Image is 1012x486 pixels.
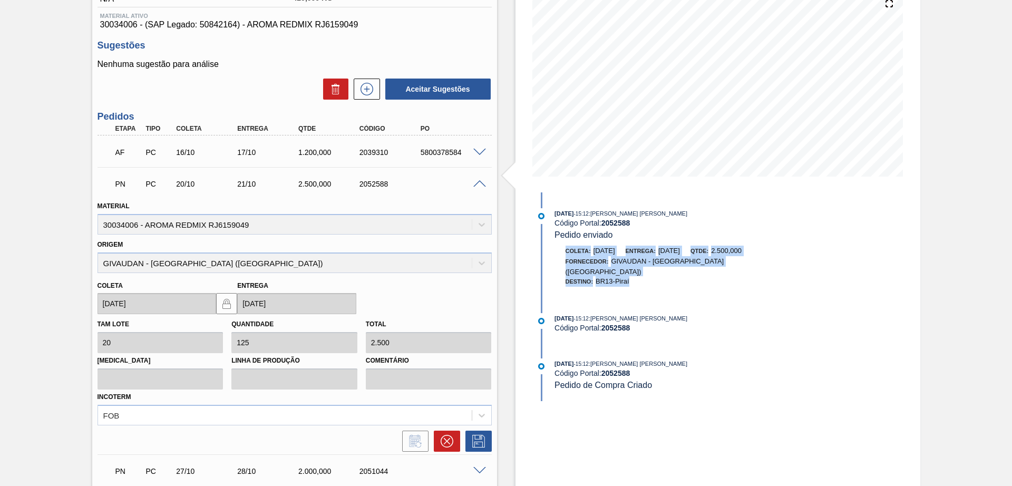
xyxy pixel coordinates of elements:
[554,324,805,332] div: Código Portal:
[235,180,303,188] div: 21/10/2025
[538,318,544,324] img: atual
[235,467,303,475] div: 28/10/2025
[538,363,544,370] img: atual
[554,219,805,227] div: Código Portal:
[115,467,142,475] p: PN
[98,40,492,51] h3: Sugestões
[589,315,687,322] span: : [PERSON_NAME] [PERSON_NAME]
[115,180,142,188] p: PN
[357,148,425,157] div: 2039310
[601,219,630,227] strong: 2052588
[554,381,652,390] span: Pedido de Compra Criado
[690,248,708,254] span: Qtde:
[348,79,380,100] div: Nova sugestão
[98,202,130,210] label: Material
[554,315,573,322] span: [DATE]
[113,460,144,483] div: Pedido em Negociação
[574,211,589,217] span: - 15:12
[596,277,629,285] span: BR13-Piraí
[366,353,492,368] label: Comentário
[626,248,656,254] span: Entrega:
[115,148,142,157] p: AF
[235,148,303,157] div: 17/10/2025
[418,125,486,132] div: PO
[103,411,120,420] div: FOB
[385,79,491,100] button: Aceitar Sugestões
[357,125,425,132] div: Código
[98,60,492,69] p: Nenhuma sugestão para análise
[296,180,364,188] div: 2.500,000
[566,258,609,265] span: Fornecedor:
[100,13,489,19] span: Material ativo
[429,431,460,452] div: Cancelar pedido
[357,467,425,475] div: 2051044
[113,172,144,196] div: Pedido em Negociação
[658,247,680,255] span: [DATE]
[296,467,364,475] div: 2.000,000
[397,431,429,452] div: Informar alteração no pedido
[98,353,223,368] label: [MEDICAL_DATA]
[566,278,593,285] span: Destino:
[98,293,217,314] input: dd/mm/yyyy
[173,467,242,475] div: 27/10/2025
[98,282,123,289] label: Coleta
[554,210,573,217] span: [DATE]
[538,213,544,219] img: atual
[216,293,237,314] button: locked
[380,77,492,101] div: Aceitar Sugestões
[143,180,174,188] div: Pedido de Compra
[98,320,129,328] label: Tam lote
[143,467,174,475] div: Pedido de Compra
[296,125,364,132] div: Qtde
[566,248,591,254] span: Coleta:
[711,247,742,255] span: 2.500,000
[143,125,174,132] div: Tipo
[574,316,589,322] span: - 15:12
[460,431,492,452] div: Salvar Pedido
[100,20,489,30] span: 30034006 - (SAP Legado: 50842164) - AROMA REDMIX RJ6159049
[593,247,615,255] span: [DATE]
[554,361,573,367] span: [DATE]
[601,324,630,332] strong: 2052588
[589,210,687,217] span: : [PERSON_NAME] [PERSON_NAME]
[113,125,144,132] div: Etapa
[296,148,364,157] div: 1.200,000
[173,148,242,157] div: 16/10/2025
[173,180,242,188] div: 20/10/2025
[98,393,131,401] label: Incoterm
[554,230,612,239] span: Pedido enviado
[589,361,687,367] span: : [PERSON_NAME] [PERSON_NAME]
[235,125,303,132] div: Entrega
[566,257,724,276] span: GIVAUDAN - [GEOGRAPHIC_DATA] ([GEOGRAPHIC_DATA])
[318,79,348,100] div: Excluir Sugestões
[237,293,356,314] input: dd/mm/yyyy
[98,241,123,248] label: Origem
[366,320,386,328] label: Total
[418,148,486,157] div: 5800378584
[143,148,174,157] div: Pedido de Compra
[554,369,805,377] div: Código Portal:
[98,111,492,122] h3: Pedidos
[173,125,242,132] div: Coleta
[237,282,268,289] label: Entrega
[574,361,589,367] span: - 15:12
[357,180,425,188] div: 2052588
[601,369,630,377] strong: 2052588
[231,353,357,368] label: Linha de Produção
[113,141,144,164] div: Aguardando Faturamento
[231,320,274,328] label: Quantidade
[220,297,233,310] img: locked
